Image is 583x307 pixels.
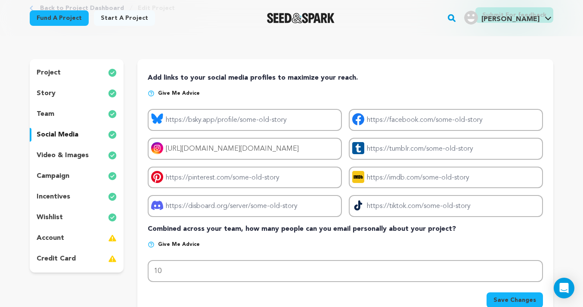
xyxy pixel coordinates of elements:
[158,90,200,97] span: Give me advice
[30,252,124,266] button: credit card
[37,130,78,140] p: social media
[481,16,540,23] span: [PERSON_NAME]
[30,107,124,121] button: team
[108,212,117,223] img: check-circle-full.svg
[30,190,124,204] button: incentives
[148,90,155,97] img: help-circle.svg
[37,88,56,99] p: story
[30,211,124,224] button: wishlist
[158,241,200,248] span: Give me advice
[108,150,117,161] img: check-circle-full.svg
[37,233,64,243] p: account
[462,9,553,27] span: Fang V.'s Profile
[349,195,543,217] input: https://tiktok.com/some-old-story
[108,192,117,202] img: check-circle-full.svg
[148,260,543,282] input: # of email addresses...
[108,109,117,119] img: check-circle-full.svg
[37,192,70,202] p: incentives
[37,150,89,161] p: video & images
[30,231,124,245] button: account
[37,109,54,119] p: team
[148,224,543,234] p: Combined across your team, how many people can you email personally about your project?
[108,68,117,78] img: check-circle-full.svg
[148,73,543,83] p: Add links to your social media profiles to maximize your reach.
[493,296,536,304] span: Save Changes
[30,128,124,142] button: social media
[37,171,69,181] p: campaign
[30,66,124,80] button: project
[30,87,124,100] button: story
[94,10,155,26] a: Start a project
[148,241,155,248] img: help-circle.svg
[554,278,574,298] div: Open Intercom Messenger
[349,167,543,189] input: https://imdb.com/some-old-story
[148,109,342,131] input: https://bsky.app/profile/some-old-story
[462,9,553,25] a: Fang V.'s Profile
[108,233,117,243] img: warning-full.svg
[108,88,117,99] img: check-circle-full.svg
[349,109,543,131] input: https://facebook.com/some-old-story
[148,167,342,189] input: https://pinterest.com/some-old-story
[148,195,342,217] input: https://disboard.org/server/some-old-story
[37,254,76,264] p: credit card
[464,11,540,25] div: Fang V.'s Profile
[267,13,335,23] img: Seed&Spark Logo Dark Mode
[148,138,342,160] input: https://instagram.com/some-old-story
[30,169,124,183] button: campaign
[108,130,117,140] img: check-circle-full.svg
[108,171,117,181] img: check-circle-full.svg
[464,11,478,25] img: user.png
[108,254,117,264] img: warning-full.svg
[349,138,543,160] input: https://tumblr.com/some-old-story
[30,149,124,162] button: video & images
[37,68,61,78] p: project
[37,212,63,223] p: wishlist
[30,10,89,26] a: Fund a project
[267,13,335,23] a: Seed&Spark Homepage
